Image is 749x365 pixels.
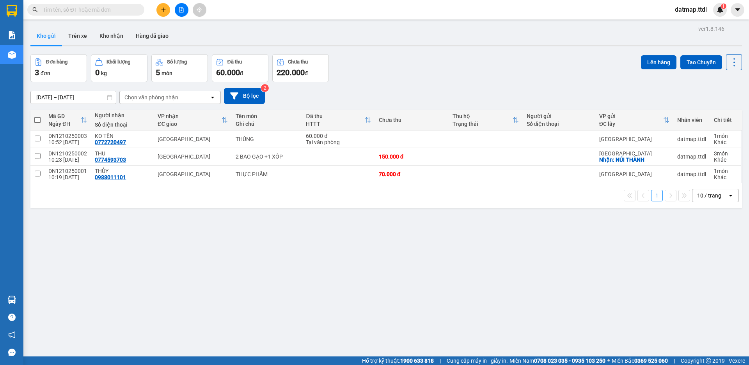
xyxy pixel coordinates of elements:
[651,190,663,201] button: 1
[449,110,522,130] th: Toggle SortBy
[44,110,91,130] th: Toggle SortBy
[272,54,329,82] button: Chưa thu220.000đ
[224,88,265,104] button: Bộ lọc
[95,174,126,180] div: 0988011101
[95,150,150,157] div: THU
[93,26,130,45] button: Kho nhận
[30,26,62,45] button: Kho gửi
[8,331,16,339] span: notification
[48,150,87,157] div: DN1210250002
[32,7,38,12] span: search
[227,59,242,65] div: Đã thu
[714,133,737,139] div: 1 món
[216,68,240,77] span: 60.000
[306,121,364,127] div: HTTT
[698,25,724,33] div: ver 1.8.146
[95,168,150,174] div: THỦY
[728,192,734,199] svg: open
[48,174,87,180] div: 10:19 [DATE]
[62,26,93,45] button: Trên xe
[48,157,87,163] div: 10:23 [DATE]
[717,6,724,13] img: icon-new-feature
[599,121,663,127] div: ĐC lấy
[734,6,741,13] span: caret-down
[175,3,188,17] button: file-add
[48,121,81,127] div: Ngày ĐH
[305,70,308,76] span: đ
[453,121,512,127] div: Trạng thái
[158,113,222,119] div: VP nhận
[8,51,16,59] img: warehouse-icon
[599,171,669,177] div: [GEOGRAPHIC_DATA]
[261,84,269,92] sup: 2
[154,110,232,130] th: Toggle SortBy
[130,26,175,45] button: Hàng đã giao
[193,3,206,17] button: aim
[607,359,610,362] span: ⚪️
[101,70,107,76] span: kg
[447,356,508,365] span: Cung cấp máy in - giấy in:
[197,7,202,12] span: aim
[48,168,87,174] div: DN1210250001
[48,133,87,139] div: DN1210250003
[46,59,67,65] div: Đơn hàng
[379,117,445,123] div: Chưa thu
[306,113,364,119] div: Đã thu
[6,50,18,58] span: CR :
[95,133,150,139] div: KO TÊN
[179,7,184,12] span: file-add
[674,356,675,365] span: |
[240,70,243,76] span: đ
[714,174,737,180] div: Khác
[236,113,298,119] div: Tên món
[509,356,605,365] span: Miền Nam
[236,121,298,127] div: Ghi chú
[43,5,135,14] input: Tìm tên, số ĐT hoặc mã đơn
[527,121,591,127] div: Số điện thoại
[48,113,81,119] div: Mã GD
[706,358,711,363] span: copyright
[7,7,86,24] div: [GEOGRAPHIC_DATA]
[91,24,170,34] div: KO TÊN
[158,153,228,160] div: [GEOGRAPHIC_DATA]
[95,112,150,118] div: Người nhận
[35,68,39,77] span: 3
[599,150,669,157] div: [GEOGRAPHIC_DATA]
[124,93,178,101] div: Chọn văn phòng nhận
[8,31,16,39] img: solution-icon
[453,113,512,119] div: Thu hộ
[91,54,147,82] button: Khối lượng0kg
[731,3,744,17] button: caret-down
[595,110,673,130] th: Toggle SortBy
[302,110,374,130] th: Toggle SortBy
[306,133,371,139] div: 60.000 đ
[95,139,126,145] div: 0772720497
[95,68,99,77] span: 0
[151,54,208,82] button: Số lượng5món
[714,139,737,145] div: Khác
[362,356,434,365] span: Hỗ trợ kỹ thuật:
[8,296,16,304] img: warehouse-icon
[634,358,668,364] strong: 0369 525 060
[722,4,725,9] span: 1
[677,171,706,177] div: datmap.ttdl
[91,7,110,15] span: Nhận:
[7,7,19,15] span: Gửi:
[8,349,16,356] span: message
[527,113,591,119] div: Người gửi
[8,314,16,321] span: question-circle
[156,68,160,77] span: 5
[677,117,706,123] div: Nhân viên
[721,4,726,9] sup: 1
[599,136,669,142] div: [GEOGRAPHIC_DATA]
[669,5,713,14] span: datmap.ttdl
[379,153,445,160] div: 150.000 đ
[677,153,706,160] div: datmap.ttdl
[400,358,434,364] strong: 1900 633 818
[277,68,305,77] span: 220.000
[714,117,737,123] div: Chi tiết
[612,356,668,365] span: Miền Bắc
[156,3,170,17] button: plus
[440,356,441,365] span: |
[31,91,116,104] input: Select a date range.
